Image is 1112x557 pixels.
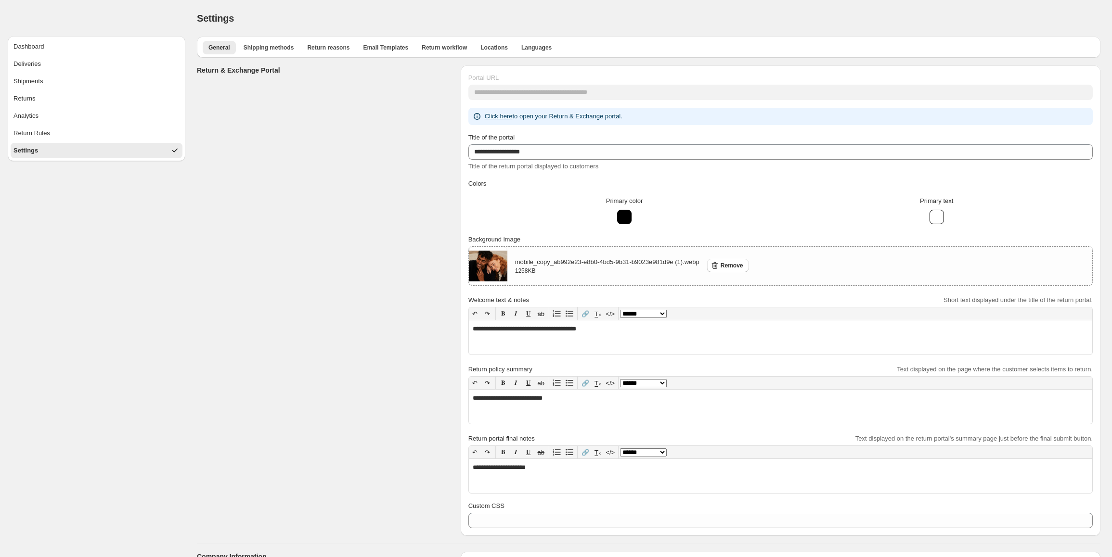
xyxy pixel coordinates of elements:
[307,44,349,51] span: Return reasons
[510,307,522,320] button: 𝑰
[515,267,699,275] p: 1258 KB
[422,44,467,51] span: Return workflow
[11,91,182,106] button: Returns
[468,366,532,373] span: Return policy summary
[197,13,234,24] span: Settings
[468,163,598,170] span: Title of the return portal displayed to customers
[468,296,529,304] span: Welcome text & notes
[13,94,36,103] div: Returns
[592,377,604,389] button: T̲ₓ
[11,108,182,124] button: Analytics
[897,366,1093,373] span: Text displayed on the page where the customer selects items to return.
[11,74,182,89] button: Shipments
[721,262,743,269] span: Remove
[522,307,535,320] button: 𝐔
[707,259,749,272] button: Remove
[537,310,544,317] s: ab
[497,307,510,320] button: 𝐁
[208,44,230,51] span: General
[13,42,44,51] div: Dashboard
[13,146,38,155] div: Settings
[13,111,39,121] div: Analytics
[551,377,563,389] button: Numbered list
[510,377,522,389] button: 𝑰
[481,377,494,389] button: ↷
[485,113,513,120] a: Click here
[469,446,481,458] button: ↶
[579,377,592,389] button: 🔗
[521,44,552,51] span: Languages
[468,236,520,243] span: Background image
[497,446,510,458] button: 𝐁
[468,502,504,509] span: Custom CSS
[944,296,1093,304] span: Short text displayed under the title of the return portal.
[563,446,576,458] button: Bullet list
[244,44,294,51] span: Shipping methods
[11,39,182,54] button: Dashboard
[468,180,487,187] span: Colors
[469,307,481,320] button: ↶
[920,197,953,204] span: Primary text
[535,307,547,320] button: ab
[535,377,547,389] button: ab
[604,446,617,458] button: </>
[579,446,592,458] button: 🔗
[497,377,510,389] button: 𝐁
[855,435,1093,442] span: Text displayed on the return portal's summary page just before the final submit button.
[592,307,604,320] button: T̲ₓ
[481,307,494,320] button: ↷
[526,379,530,386] span: 𝐔
[468,435,535,442] span: Return portal final notes
[480,44,508,51] span: Locations
[606,197,643,204] span: Primary color
[11,126,182,141] button: Return Rules
[13,59,41,69] div: Deliveries
[197,65,453,75] h3: Return & Exchange Portal
[515,257,699,275] div: mobile_copy_ab992e23-e8b0-4bd5-9b31-b9023e981d9e (1).webp
[551,307,563,320] button: Numbered list
[11,143,182,158] button: Settings
[563,307,576,320] button: Bullet list
[526,448,530,456] span: 𝐔
[526,310,530,317] span: 𝐔
[522,377,535,389] button: 𝐔
[363,44,408,51] span: Email Templates
[592,446,604,458] button: T̲ₓ
[481,446,494,458] button: ↷
[13,128,50,138] div: Return Rules
[468,134,515,141] span: Title of the portal
[604,377,617,389] button: </>
[11,56,182,72] button: Deliveries
[551,446,563,458] button: Numbered list
[485,113,622,120] span: to open your Return & Exchange portal.
[510,446,522,458] button: 𝑰
[469,377,481,389] button: ↶
[579,307,592,320] button: 🔗
[537,449,544,456] s: ab
[468,74,499,81] span: Portal URL
[13,76,43,86] div: Shipments
[535,446,547,458] button: ab
[537,380,544,387] s: ab
[563,377,576,389] button: Bullet list
[522,446,535,458] button: 𝐔
[604,307,617,320] button: </>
